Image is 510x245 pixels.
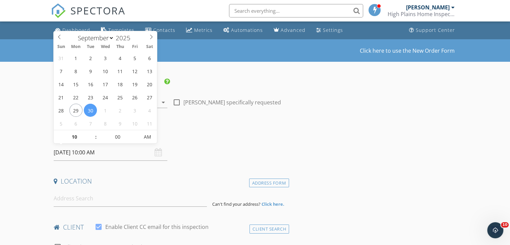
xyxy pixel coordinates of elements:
a: SPECTORA [51,9,125,23]
a: Automations (Basic) [221,24,266,37]
div: High Plains Home Inspections, LLC [388,11,455,17]
div: Address Form [249,179,289,188]
input: Address Search [54,190,207,207]
span: September 26, 2025 [128,91,141,104]
a: Contacts [143,24,178,37]
i: arrow_drop_down [159,98,167,106]
span: September 24, 2025 [99,91,112,104]
span: September 30, 2025 [84,104,97,117]
h4: client [54,223,286,232]
span: September 3, 2025 [99,51,112,64]
span: 10 [501,222,509,228]
span: August 31, 2025 [55,51,68,64]
span: Fri [127,45,142,49]
span: Sat [142,45,157,49]
span: September 2, 2025 [84,51,97,64]
span: October 1, 2025 [99,104,112,117]
span: September 19, 2025 [128,78,141,91]
span: September 15, 2025 [69,78,82,91]
input: Search everything... [229,4,363,17]
span: September 22, 2025 [69,91,82,104]
span: September 23, 2025 [84,91,97,104]
div: Templates [108,27,134,33]
div: Client Search [249,225,289,234]
span: October 8, 2025 [99,117,112,130]
iframe: Intercom live chat [487,222,503,238]
span: September 6, 2025 [143,51,156,64]
span: September 29, 2025 [69,104,82,117]
span: Tue [83,45,98,49]
span: September 25, 2025 [113,91,126,104]
span: October 2, 2025 [113,104,126,117]
a: Advanced [271,24,308,37]
span: September 17, 2025 [99,78,112,91]
h4: Location [54,177,286,186]
span: October 10, 2025 [128,117,141,130]
span: October 6, 2025 [69,117,82,130]
span: Thu [113,45,127,49]
label: [PERSON_NAME] specifically requested [183,99,281,106]
strong: Click here. [262,201,284,207]
span: September 4, 2025 [113,51,126,64]
div: Automations [231,27,263,33]
span: September 12, 2025 [128,64,141,78]
div: [PERSON_NAME] [406,4,450,11]
div: Settings [323,27,343,33]
h4: Date/Time [54,131,286,140]
span: Can't find your address? [212,201,261,207]
span: September 8, 2025 [69,64,82,78]
span: September 7, 2025 [55,64,68,78]
label: Enable Client CC email for this inspection [105,224,209,230]
span: September 27, 2025 [143,91,156,104]
div: Contacts [153,27,175,33]
span: September 28, 2025 [55,104,68,117]
a: Support Center [406,24,458,37]
span: October 3, 2025 [128,104,141,117]
span: September 21, 2025 [55,91,68,104]
span: September 9, 2025 [84,64,97,78]
span: October 4, 2025 [143,104,156,117]
span: September 10, 2025 [99,64,112,78]
span: September 16, 2025 [84,78,97,91]
span: Mon [68,45,83,49]
span: September 13, 2025 [143,64,156,78]
div: Dashboard [62,27,90,33]
span: SPECTORA [70,3,125,17]
span: September 18, 2025 [113,78,126,91]
div: Support Center [416,27,455,33]
div: Advanced [281,27,305,33]
a: Dashboard [52,24,93,37]
span: Sun [54,45,68,49]
div: Metrics [194,27,213,33]
span: September 20, 2025 [143,78,156,91]
span: Wed [98,45,113,49]
span: October 11, 2025 [143,117,156,130]
input: Year [114,34,136,42]
span: October 9, 2025 [113,117,126,130]
a: Metrics [183,24,215,37]
a: Click here to use the New Order Form [360,48,455,53]
a: Templates [98,24,137,37]
img: The Best Home Inspection Software - Spectora [51,3,66,18]
span: September 5, 2025 [128,51,141,64]
input: Select date [54,144,167,161]
span: September 14, 2025 [55,78,68,91]
span: September 11, 2025 [113,64,126,78]
span: September 1, 2025 [69,51,82,64]
a: Settings [314,24,346,37]
span: October 5, 2025 [55,117,68,130]
span: : [95,130,97,144]
span: October 7, 2025 [84,117,97,130]
span: Click to toggle [138,130,157,144]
